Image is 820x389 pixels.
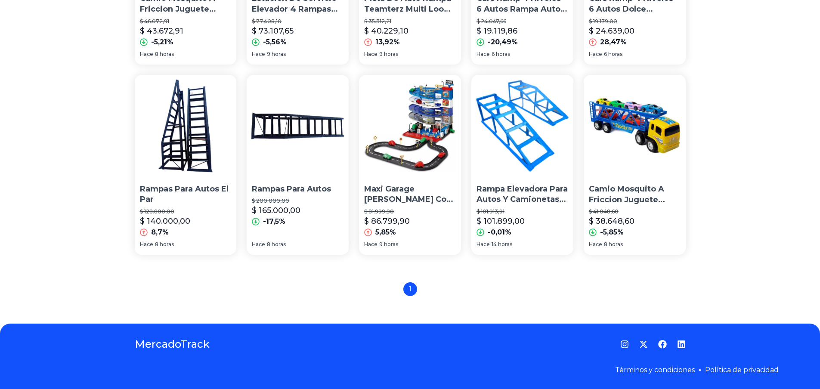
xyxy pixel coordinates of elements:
[135,337,210,351] a: MercadoTrack
[589,184,681,205] p: Camio Mosquito A Friccion Juguete Incluye 6 Autos Rampa 34cm
[359,75,461,255] a: Maxi Garage Rondi Con Sonidos Y 4 Rampas AutosMaxi Garage [PERSON_NAME] Con Sonidos Y 4 Rampas Au...
[135,75,237,177] img: Rampas Para Autos El Par
[375,227,396,238] p: 5,85%
[140,241,153,248] span: Hace
[140,184,232,205] p: Rampas Para Autos El Par
[677,340,686,349] a: LinkedIn
[375,37,400,47] p: 13,92%
[252,204,300,216] p: $ 165.000,00
[604,241,623,248] span: 8 horas
[364,215,410,227] p: $ 86.799,90
[639,340,648,349] a: Twitter
[477,18,568,25] p: $ 24.047,66
[620,340,629,349] a: Instagram
[589,241,602,248] span: Hace
[477,215,525,227] p: $ 101.899,00
[477,184,568,205] p: Rampa Elevadora Para Autos Y Camionetas - 2.5ton - 2unidades
[263,37,287,47] p: -5,56%
[477,51,490,58] span: Hace
[151,227,169,238] p: 8,7%
[488,37,518,47] p: -20,49%
[252,198,343,204] p: $ 200.000,00
[364,18,456,25] p: $ 35.312,21
[252,51,265,58] span: Hace
[364,184,456,205] p: Maxi Garage [PERSON_NAME] Con Sonidos Y 4 Rampas Autos
[658,340,667,349] a: Facebook
[267,241,286,248] span: 8 horas
[140,215,190,227] p: $ 140.000,00
[604,51,622,58] span: 6 horas
[267,51,286,58] span: 9 horas
[477,25,517,37] p: $ 19.119,86
[252,241,265,248] span: Hace
[589,51,602,58] span: Hace
[492,241,512,248] span: 14 horas
[140,18,232,25] p: $ 46.072,91
[364,241,378,248] span: Hace
[492,51,510,58] span: 6 horas
[589,208,681,215] p: $ 41.048,60
[252,184,343,194] p: Rampas Para Autos
[589,215,634,227] p: $ 38.648,60
[155,241,174,248] span: 8 horas
[359,75,461,177] img: Maxi Garage Rondi Con Sonidos Y 4 Rampas Autos
[140,51,153,58] span: Hace
[471,75,573,177] img: Rampa Elevadora Para Autos Y Camionetas - 2.5ton - 2unidades
[247,75,349,177] img: Rampas Para Autos
[140,208,232,215] p: $ 128.800,00
[589,25,634,37] p: $ 24.639,00
[584,75,686,177] img: Camio Mosquito A Friccion Juguete Incluye 6 Autos Rampa 34cm
[471,75,573,255] a: Rampa Elevadora Para Autos Y Camionetas - 2.5ton - 2unidadesRampa Elevadora Para Autos Y Camionet...
[600,37,627,47] p: 28,47%
[477,241,490,248] span: Hace
[364,208,456,215] p: $ 81.999,90
[705,366,779,374] a: Política de privacidad
[379,51,398,58] span: 9 horas
[600,227,624,238] p: -5,85%
[584,75,686,255] a: Camio Mosquito A Friccion Juguete Incluye 6 Autos Rampa 34cmCamio Mosquito A Friccion Juguete Inc...
[477,208,568,215] p: $ 101.913,91
[364,51,378,58] span: Hace
[488,227,511,238] p: -0,01%
[247,75,349,255] a: Rampas Para Autos Rampas Para Autos$ 200.000,00$ 165.000,00-17,5%Hace8 horas
[589,18,681,25] p: $ 19.179,00
[151,37,173,47] p: -5,21%
[135,75,237,255] a: Rampas Para Autos El ParRampas Para Autos El Par$ 128.800,00$ 140.000,008,7%Hace8 horas
[379,241,398,248] span: 9 horas
[364,25,408,37] p: $ 40.229,10
[155,51,174,58] span: 8 horas
[263,216,285,227] p: -17,5%
[252,18,343,25] p: $ 77.408,10
[140,25,183,37] p: $ 43.672,91
[252,25,294,37] p: $ 73.107,65
[615,366,695,374] a: Términos y condiciones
